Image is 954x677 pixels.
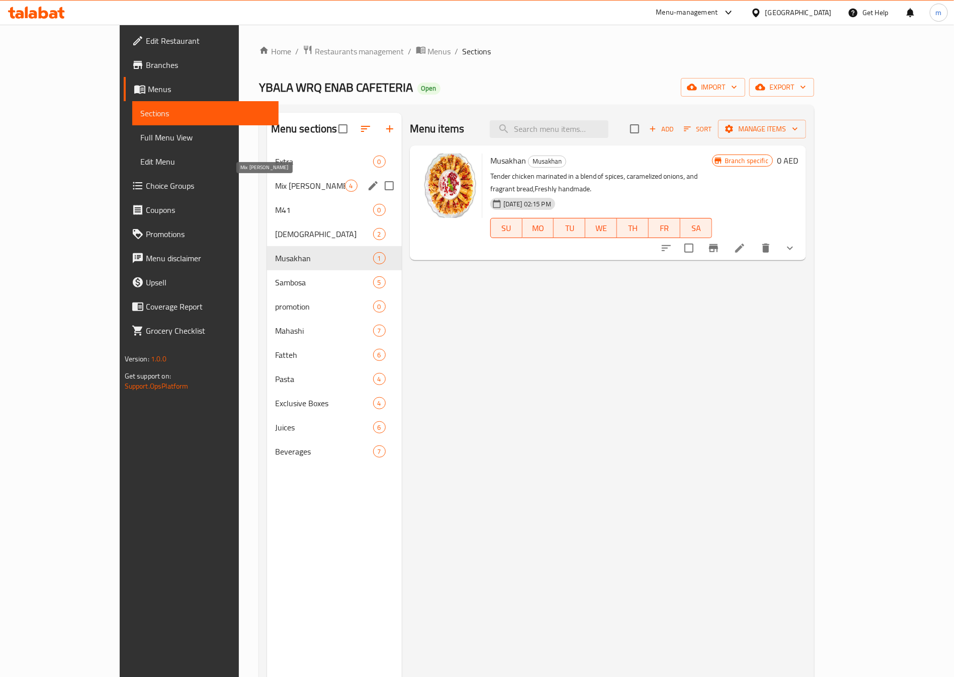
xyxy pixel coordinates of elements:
button: delete [754,236,778,260]
div: items [373,349,386,361]
span: Edit Restaurant [146,35,271,47]
div: Beverages7 [267,439,402,464]
span: Menus [148,83,271,95]
span: Musakhan [275,252,373,264]
span: FR [653,221,676,236]
button: sort-choices [654,236,678,260]
span: 0 [374,302,385,312]
div: Fatteh6 [267,343,402,367]
div: items [373,204,386,216]
div: Sambosa [275,276,373,288]
div: Pasta4 [267,367,402,391]
a: Edit menu item [734,242,746,254]
span: 5 [374,278,385,287]
div: Fatteh [275,349,373,361]
span: promotion [275,300,373,313]
button: FR [649,218,680,238]
div: Exclusive Boxes4 [267,391,402,415]
button: TH [617,218,649,238]
div: [GEOGRAPHIC_DATA] [765,7,832,18]
span: Choice Groups [146,180,271,192]
span: 7 [374,447,385,457]
span: 4 [374,399,385,408]
span: Restaurants management [315,45,404,57]
span: [DEMOGRAPHIC_DATA] [275,228,373,240]
div: items [345,180,358,192]
span: Juices [275,421,373,433]
span: YBALA WRQ ENAB CAFETERIA [259,76,413,99]
span: Musakhan [490,153,526,168]
span: Exclusive Boxes [275,397,373,409]
span: Promotions [146,228,271,240]
span: 1.0.0 [151,352,166,365]
span: Manage items [726,123,798,135]
a: Full Menu View [132,125,279,149]
span: M41 [275,204,373,216]
li: / [408,45,412,57]
span: SA [684,221,708,236]
div: Mahashi [275,325,373,337]
a: Coverage Report [124,294,279,319]
span: Select all sections [332,118,354,139]
h2: Menu items [410,121,465,136]
span: [DATE] 02:15 PM [499,199,555,209]
li: / [455,45,459,57]
div: Juices6 [267,415,402,439]
button: WE [585,218,617,238]
span: Sort items [677,121,718,137]
span: Menu disclaimer [146,252,271,264]
button: Sort [681,121,714,137]
div: Mahashi7 [267,319,402,343]
div: items [373,300,386,313]
span: Upsell [146,276,271,288]
div: items [373,373,386,385]
button: SU [490,218,523,238]
span: TH [621,221,645,236]
span: m [936,7,942,18]
div: Extra0 [267,149,402,174]
span: Coupons [146,204,271,216]
span: 4 [345,181,357,191]
a: Menus [124,77,279,101]
button: edit [366,178,381,193]
div: [DEMOGRAPHIC_DATA]2 [267,222,402,246]
span: Sort sections [354,117,378,141]
svg: Show Choices [784,242,796,254]
span: Branch specific [721,156,772,166]
span: 6 [374,423,385,432]
span: Get support on: [125,369,171,383]
span: 6 [374,350,385,360]
span: 7 [374,326,385,336]
span: WE [589,221,613,236]
a: Edit Menu [132,149,279,174]
a: Menus [416,45,451,58]
span: Sections [140,107,271,119]
span: 2 [374,230,385,239]
div: Harees [275,228,373,240]
span: Grocery Checklist [146,325,271,337]
div: items [373,397,386,409]
a: Sections [132,101,279,125]
span: Coverage Report [146,300,271,313]
button: TU [554,218,585,238]
span: MO [527,221,550,236]
span: Select to update [678,238,700,259]
a: Edit Restaurant [124,29,279,53]
span: Select section [624,118,645,139]
span: 1 [374,254,385,263]
div: items [373,156,386,168]
li: / [295,45,299,57]
div: items [373,445,386,458]
h2: Menu sections [271,121,337,136]
span: Sort [684,123,712,135]
div: items [373,421,386,433]
span: Pasta [275,373,373,385]
button: Add [645,121,677,137]
span: Add [648,123,675,135]
button: export [749,78,814,97]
